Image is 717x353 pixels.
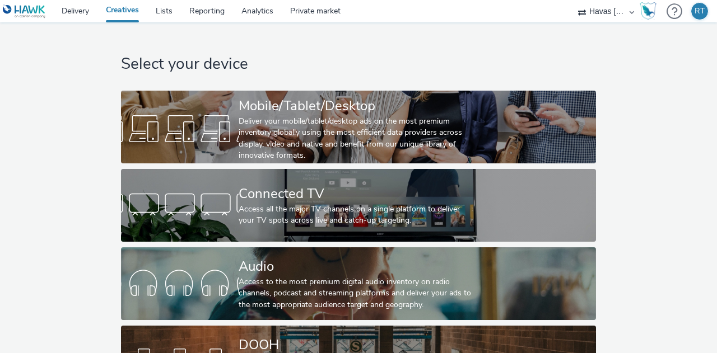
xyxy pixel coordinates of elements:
div: Deliver your mobile/tablet/desktop ads on the most premium inventory globally using the most effi... [239,116,474,162]
div: Mobile/Tablet/Desktop [239,96,474,116]
a: Connected TVAccess all the major TV channels on a single platform to deliver your TV spots across... [121,169,597,242]
div: Access to the most premium digital audio inventory on radio channels, podcast and streaming platf... [239,276,474,310]
img: Hawk Academy [640,2,657,20]
h1: Select your device [121,54,597,75]
div: RT [695,3,705,20]
div: Connected TV [239,184,474,204]
a: AudioAccess to the most premium digital audio inventory on radio channels, podcast and streaming ... [121,247,597,320]
a: Mobile/Tablet/DesktopDeliver your mobile/tablet/desktop ads on the most premium inventory globall... [121,91,597,163]
a: Hawk Academy [640,2,661,20]
img: undefined Logo [3,4,46,18]
div: Audio [239,257,474,276]
div: Access all the major TV channels on a single platform to deliver your TV spots across live and ca... [239,204,474,227]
